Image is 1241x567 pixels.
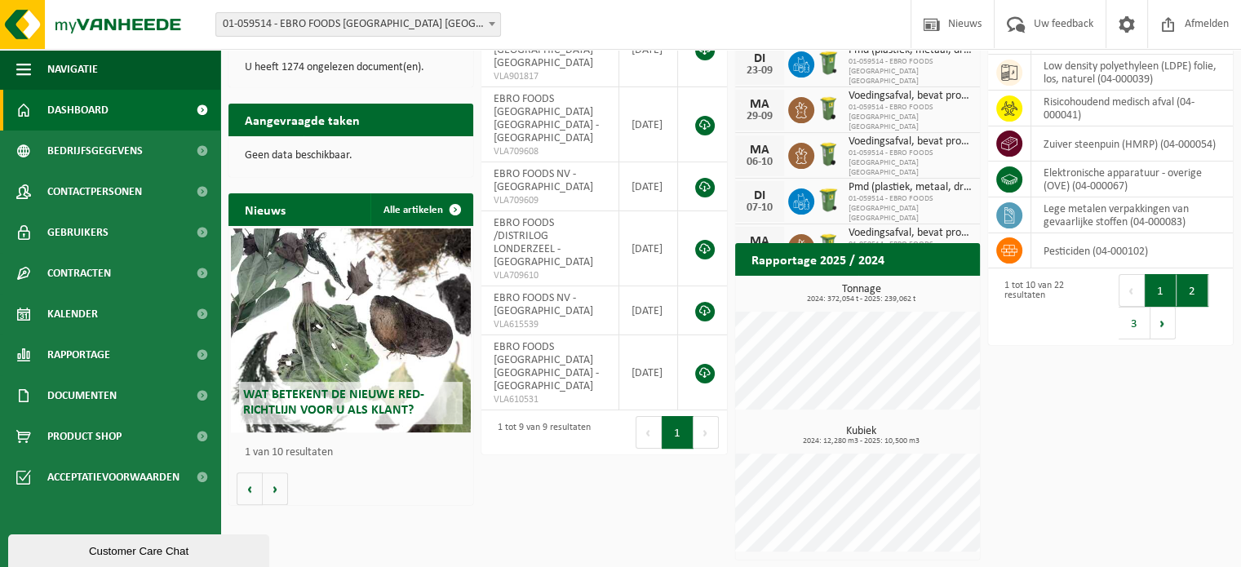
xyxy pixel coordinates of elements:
[814,140,842,168] img: WB-0140-HPE-GN-50
[237,472,263,505] button: Vorige
[694,416,719,449] button: Next
[743,437,980,445] span: 2024: 12,280 m3 - 2025: 10,500 m3
[47,416,122,457] span: Product Shop
[1031,91,1233,126] td: risicohoudend medisch afval (04-000041)
[494,217,593,268] span: EBRO FOODS /DISTRILOG LONDERZEEL - [GEOGRAPHIC_DATA]
[743,52,776,65] div: DI
[619,286,679,335] td: [DATE]
[662,416,694,449] button: 1
[619,162,679,211] td: [DATE]
[494,70,606,83] span: VLA901817
[619,211,679,286] td: [DATE]
[743,157,776,168] div: 06-10
[1119,274,1145,307] button: Previous
[494,292,593,317] span: EBRO FOODS NV - [GEOGRAPHIC_DATA]
[1031,126,1233,162] td: zuiver steenpuin (HMRP) (04-000054)
[245,62,457,73] p: U heeft 1274 ongelezen document(en).
[231,228,471,432] a: Wat betekent de nieuwe RED-richtlijn voor u als klant?
[228,104,376,135] h2: Aangevraagde taken
[216,13,500,36] span: 01-059514 - EBRO FOODS BELGIUM NV - MERKSEM
[494,168,593,193] span: EBRO FOODS NV - [GEOGRAPHIC_DATA]
[849,181,972,194] span: Pmd (plastiek, metaal, drankkartons) (bedrijven)
[47,90,109,131] span: Dashboard
[619,12,679,87] td: [DATE]
[47,457,180,498] span: Acceptatievoorwaarden
[619,335,679,410] td: [DATE]
[47,334,110,375] span: Rapportage
[494,93,599,144] span: EBRO FOODS [GEOGRAPHIC_DATA] [GEOGRAPHIC_DATA] - [GEOGRAPHIC_DATA]
[743,98,776,111] div: MA
[849,90,972,103] span: Voedingsafval, bevat producten van dierlijke oorsprong, onverpakt, categorie 3
[743,284,980,303] h3: Tonnage
[47,294,98,334] span: Kalender
[494,341,599,392] span: EBRO FOODS [GEOGRAPHIC_DATA] [GEOGRAPHIC_DATA] - [GEOGRAPHIC_DATA]
[243,388,424,417] span: Wat betekent de nieuwe RED-richtlijn voor u als klant?
[814,186,842,214] img: WB-0240-HPE-GN-50
[743,426,980,445] h3: Kubiek
[47,253,111,294] span: Contracten
[743,111,776,122] div: 29-09
[8,531,273,567] iframe: chat widget
[743,144,776,157] div: MA
[215,12,501,37] span: 01-059514 - EBRO FOODS BELGIUM NV - MERKSEM
[849,194,972,224] span: 01-059514 - EBRO FOODS [GEOGRAPHIC_DATA] [GEOGRAPHIC_DATA]
[490,414,591,450] div: 1 tot 9 van 9 resultaten
[743,295,980,303] span: 2024: 372,054 t - 2025: 239,062 t
[1031,197,1233,233] td: lege metalen verpakkingen van gevaarlijke stoffen (04-000083)
[1031,162,1233,197] td: elektronische apparatuur - overige (OVE) (04-000067)
[735,243,901,275] h2: Rapportage 2025 / 2024
[743,189,776,202] div: DI
[849,135,972,148] span: Voedingsafval, bevat producten van dierlijke oorsprong, onverpakt, categorie 3
[245,150,457,162] p: Geen data beschikbaar.
[1145,274,1177,307] button: 1
[494,269,606,282] span: VLA709610
[849,44,972,57] span: Pmd (plastiek, metaal, drankkartons) (bedrijven)
[814,232,842,259] img: WB-0140-HPE-GN-50
[47,375,117,416] span: Documenten
[636,416,662,449] button: Previous
[849,227,972,240] span: Voedingsafval, bevat producten van dierlijke oorsprong, onverpakt, categorie 3
[47,212,109,253] span: Gebruikers
[47,49,98,90] span: Navigatie
[849,148,972,178] span: 01-059514 - EBRO FOODS [GEOGRAPHIC_DATA] [GEOGRAPHIC_DATA]
[743,202,776,214] div: 07-10
[47,171,142,212] span: Contactpersonen
[47,131,143,171] span: Bedrijfsgegevens
[494,145,606,158] span: VLA709608
[1150,307,1176,339] button: Next
[814,49,842,77] img: WB-0240-HPE-GN-50
[494,393,606,406] span: VLA610531
[849,57,972,86] span: 01-059514 - EBRO FOODS [GEOGRAPHIC_DATA] [GEOGRAPHIC_DATA]
[858,275,978,308] a: Bekijk rapportage
[263,472,288,505] button: Volgende
[1119,307,1150,339] button: 3
[228,193,302,225] h2: Nieuws
[996,272,1102,341] div: 1 tot 10 van 22 resultaten
[245,447,465,458] p: 1 van 10 resultaten
[1031,233,1233,268] td: pesticiden (04-000102)
[743,65,776,77] div: 23-09
[494,194,606,207] span: VLA709609
[370,193,472,226] a: Alle artikelen
[494,318,606,331] span: VLA615539
[849,103,972,132] span: 01-059514 - EBRO FOODS [GEOGRAPHIC_DATA] [GEOGRAPHIC_DATA]
[814,95,842,122] img: WB-0140-HPE-GN-50
[1177,274,1208,307] button: 2
[619,87,679,162] td: [DATE]
[1031,55,1233,91] td: low density polyethyleen (LDPE) folie, los, naturel (04-000039)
